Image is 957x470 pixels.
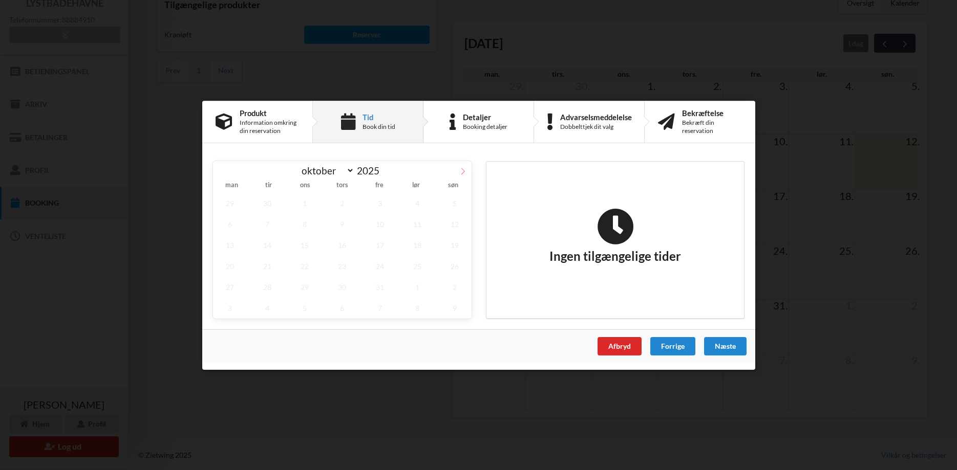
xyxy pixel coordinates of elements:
[213,276,247,297] span: oktober 27, 2025
[324,182,360,189] span: tors
[360,182,397,189] span: fre
[682,108,742,117] div: Bekræftelse
[325,297,359,318] span: november 6, 2025
[213,182,250,189] span: man
[325,234,359,255] span: oktober 16, 2025
[400,234,434,255] span: oktober 18, 2025
[288,192,322,213] span: oktober 1, 2025
[434,182,471,189] span: søn
[354,165,388,176] input: Year
[438,213,472,234] span: oktober 12, 2025
[213,234,247,255] span: oktober 13, 2025
[363,192,396,213] span: oktober 3, 2025
[296,164,354,177] select: Month
[288,234,322,255] span: oktober 15, 2025
[250,234,284,255] span: oktober 14, 2025
[287,182,324,189] span: ons
[325,255,359,276] span: oktober 23, 2025
[650,337,695,355] div: Forrige
[325,276,359,297] span: oktober 30, 2025
[682,119,742,135] div: Bekræft din reservation
[463,113,507,121] div: Detaljer
[288,276,322,297] span: oktober 29, 2025
[213,255,247,276] span: oktober 20, 2025
[250,192,284,213] span: september 30, 2025
[397,182,434,189] span: lør
[363,213,396,234] span: oktober 10, 2025
[363,297,396,318] span: november 7, 2025
[240,119,299,135] div: Information omkring din reservation
[438,192,472,213] span: oktober 5, 2025
[325,213,359,234] span: oktober 9, 2025
[549,208,681,264] h2: Ingen tilgængelige tider
[213,192,247,213] span: september 29, 2025
[362,113,395,121] div: Tid
[250,297,284,318] span: november 4, 2025
[438,276,472,297] span: november 2, 2025
[250,213,284,234] span: oktober 7, 2025
[400,297,434,318] span: november 8, 2025
[213,297,247,318] span: november 3, 2025
[363,255,396,276] span: oktober 24, 2025
[250,276,284,297] span: oktober 28, 2025
[438,234,472,255] span: oktober 19, 2025
[560,113,631,121] div: Advarselsmeddelelse
[240,108,299,117] div: Produkt
[400,276,434,297] span: november 1, 2025
[400,255,434,276] span: oktober 25, 2025
[325,192,359,213] span: oktober 2, 2025
[288,213,322,234] span: oktober 8, 2025
[438,255,472,276] span: oktober 26, 2025
[363,234,396,255] span: oktober 17, 2025
[400,192,434,213] span: oktober 4, 2025
[597,337,641,355] div: Afbryd
[250,255,284,276] span: oktober 21, 2025
[250,182,287,189] span: tir
[560,123,631,131] div: Dobbelttjek dit valg
[213,213,247,234] span: oktober 6, 2025
[400,213,434,234] span: oktober 11, 2025
[288,297,322,318] span: november 5, 2025
[362,123,395,131] div: Book din tid
[704,337,746,355] div: Næste
[463,123,507,131] div: Booking detaljer
[363,276,396,297] span: oktober 31, 2025
[438,297,472,318] span: november 9, 2025
[288,255,322,276] span: oktober 22, 2025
